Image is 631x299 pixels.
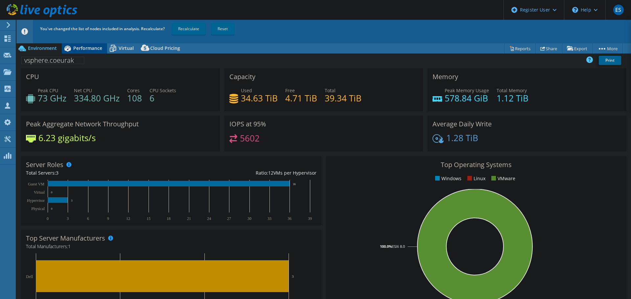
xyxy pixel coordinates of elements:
[147,216,151,221] text: 15
[167,216,171,221] text: 18
[293,182,296,186] text: 36
[38,134,96,141] h4: 6.23 gigabits/s
[325,95,362,102] h4: 39.34 TiB
[47,216,49,221] text: 0
[68,243,71,249] span: 1
[28,182,44,186] text: Guest VM
[150,45,180,51] span: Cloud Pricing
[38,95,66,102] h4: 73 GHz
[26,73,39,80] h3: CPU
[73,45,102,51] span: Performance
[26,169,171,177] div: Total Servers:
[127,95,142,102] h4: 108
[26,120,139,128] h3: Peak Aggregate Network Throughput
[229,120,266,128] h3: IOPS at 95%
[285,87,295,94] span: Free
[51,207,53,210] text: 0
[87,216,89,221] text: 6
[497,95,528,102] h4: 1.12 TiB
[562,43,593,53] a: Export
[51,191,53,194] text: 0
[40,26,165,32] span: You've changed the list of nodes included in analysis. Recalculate?
[241,87,252,94] span: Used
[288,216,292,221] text: 36
[26,274,33,279] text: Dell
[71,199,73,202] text: 3
[432,120,492,128] h3: Average Daily Write
[31,206,45,211] text: Physical
[241,95,278,102] h4: 34.63 TiB
[613,5,624,15] span: ES
[504,43,536,53] a: Reports
[187,216,191,221] text: 21
[466,175,485,182] li: Linux
[572,7,578,13] svg: \n
[207,216,211,221] text: 24
[21,57,84,64] h1: vsphere.coeurak
[74,87,92,94] span: Net CPU
[126,216,130,221] text: 12
[107,216,109,221] text: 9
[392,244,405,249] tspan: ESXi 8.0
[599,56,621,65] a: Print
[38,87,58,94] span: Peak CPU
[331,161,621,168] h3: Top Operating Systems
[268,216,271,221] text: 33
[247,216,251,221] text: 30
[433,175,461,182] li: Windows
[171,169,316,177] div: Ratio: VMs per Hypervisor
[229,73,255,80] h3: Capacity
[285,95,317,102] h4: 4.71 TiB
[150,87,176,94] span: CPU Sockets
[26,161,63,168] h3: Server Roles
[172,23,206,35] a: Recalculate
[150,95,176,102] h4: 6
[325,87,336,94] span: Total
[535,43,562,53] a: Share
[227,216,231,221] text: 27
[380,244,392,249] tspan: 100.0%
[127,87,140,94] span: Cores
[26,243,316,250] h4: Total Manufacturers:
[26,235,105,242] h3: Top Server Manufacturers
[445,87,489,94] span: Peak Memory Usage
[592,43,623,53] a: More
[292,274,294,278] text: 3
[445,95,489,102] h4: 578.84 GiB
[308,216,312,221] text: 39
[490,175,515,182] li: VMware
[240,135,260,142] h4: 5602
[27,198,45,203] text: Hypervisor
[28,45,57,51] span: Environment
[268,170,273,176] span: 12
[497,87,527,94] span: Total Memory
[119,45,134,51] span: Virtual
[34,190,45,195] text: Virtual
[211,23,234,35] a: Reset
[446,134,478,141] h4: 1.28 TiB
[56,170,58,176] span: 3
[74,95,120,102] h4: 334.80 GHz
[432,73,458,80] h3: Memory
[67,216,69,221] text: 3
